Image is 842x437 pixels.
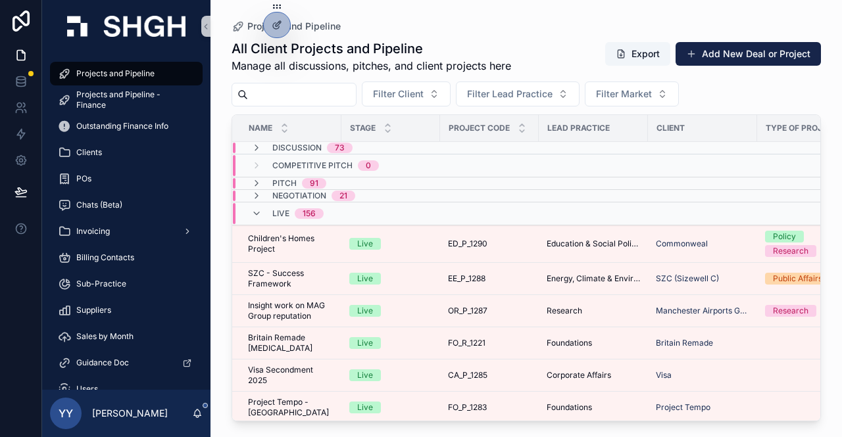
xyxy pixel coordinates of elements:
[448,402,487,413] span: FO_P_1283
[596,87,652,101] span: Filter Market
[76,331,134,342] span: Sales by Month
[303,208,316,219] div: 156
[547,402,592,413] span: Foundations
[76,357,129,368] span: Guidance Doc
[547,123,610,133] span: Lead Practice
[248,365,334,386] a: Visa Secondment 2025
[448,306,487,316] span: OR_P_1287
[76,121,168,131] span: Outstanding Finance Info
[272,143,322,153] span: Discussion
[448,370,531,380] a: CA_P_1285
[773,245,808,257] div: Research
[656,273,719,284] span: SZC (Sizewell C)
[247,20,341,33] span: Projects and Pipeline
[656,338,749,348] a: Britain Remade
[456,81,580,106] button: Select Button
[357,369,373,381] div: Live
[350,123,376,133] span: Stage
[449,123,510,133] span: Project Code
[76,89,189,110] span: Projects and Pipeline - Finance
[76,226,110,237] span: Invoicing
[50,325,203,348] a: Sales by Month
[76,173,91,184] span: POs
[339,191,347,201] div: 21
[50,298,203,322] a: Suppliers
[76,68,155,79] span: Projects and Pipeline
[467,87,553,101] span: Filter Lead Practice
[272,178,297,189] span: Pitch
[656,370,749,380] a: Visa
[76,305,111,315] span: Suppliers
[656,273,749,284] a: SZC (Sizewell C)
[448,273,485,284] span: EE_P_1288
[50,377,203,401] a: Users
[448,402,531,413] a: FO_P_1283
[92,407,168,420] p: [PERSON_NAME]
[50,141,203,164] a: Clients
[773,305,808,317] div: Research
[335,143,345,153] div: 73
[357,337,373,349] div: Live
[50,114,203,138] a: Outstanding Finance Info
[773,273,822,285] div: Public Affairs
[248,268,334,289] a: SZC - Success Framework
[362,81,451,106] button: Select Button
[366,160,371,171] div: 0
[656,239,708,249] a: Commonweal
[357,402,373,413] div: Live
[656,402,749,413] a: Project Tempo
[547,239,640,249] a: Education & Social Policy
[373,87,424,101] span: Filter Client
[547,306,640,316] a: Research
[272,191,326,201] span: Negotiation
[248,300,334,321] a: Insight work on MAG Group reputation
[272,160,353,171] span: Competitive Pitch
[59,405,73,421] span: YY
[50,246,203,269] a: Billing Contacts
[232,20,341,33] a: Projects and Pipeline
[349,238,432,250] a: Live
[50,272,203,296] a: Sub-Practice
[605,42,670,66] button: Export
[656,306,749,316] a: Manchester Airports Group
[357,273,373,285] div: Live
[349,402,432,413] a: Live
[547,338,640,348] a: Foundations
[50,167,203,191] a: POs
[547,370,611,380] span: Corporate Affairs
[547,306,582,316] span: Research
[349,305,432,317] a: Live
[676,42,821,66] a: Add New Deal or Project
[547,273,640,284] a: Energy, Climate & Environment
[232,58,511,74] span: Manage all discussions, pitches, and client projects here
[248,233,334,254] a: Children's Homes Project
[248,397,334,418] a: Project Tempo - [GEOGRAPHIC_DATA]
[656,370,672,380] a: Visa
[42,53,210,390] div: scrollable content
[766,123,838,133] span: Type of Project
[585,81,679,106] button: Select Button
[448,239,487,249] span: ED_P_1290
[349,273,432,285] a: Live
[50,193,203,217] a: Chats (Beta)
[272,208,289,219] span: Live
[310,178,318,189] div: 91
[76,384,98,394] span: Users
[248,333,334,354] a: Britain Remade [MEDICAL_DATA]
[448,273,531,284] a: EE_P_1288
[656,402,710,413] a: Project Tempo
[349,337,432,349] a: Live
[656,338,713,348] a: Britain Remade
[76,252,134,263] span: Billing Contacts
[357,238,373,250] div: Live
[67,16,186,37] img: App logo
